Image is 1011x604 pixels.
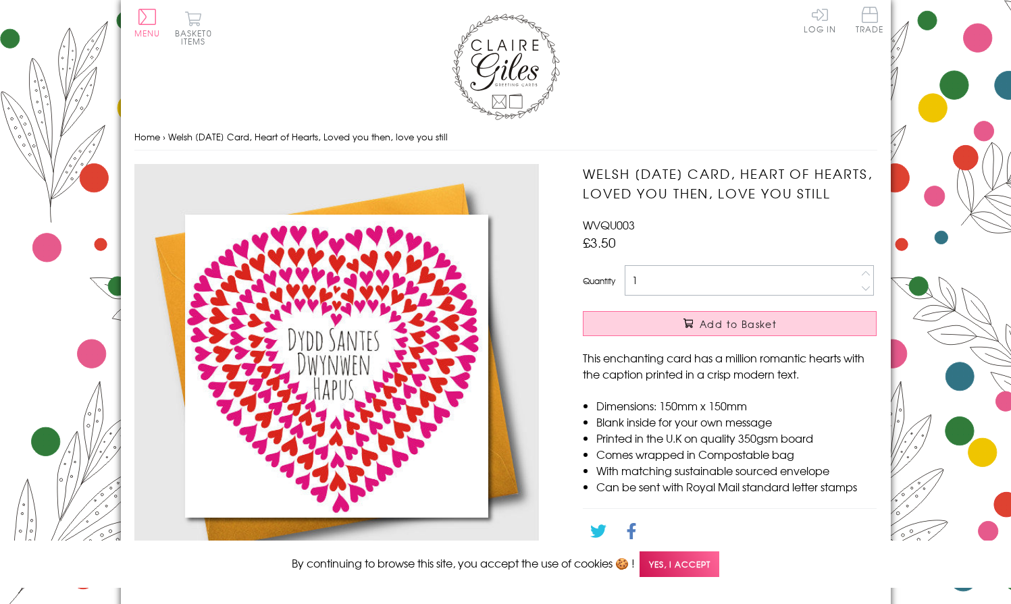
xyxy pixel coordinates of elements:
span: Yes, I accept [640,551,719,578]
span: 0 items [181,27,212,47]
span: Menu [134,27,161,39]
span: Add to Basket [700,317,777,331]
h1: Welsh [DATE] Card, Heart of Hearts, Loved you then, love you still [583,164,877,203]
button: Basket0 items [175,11,212,45]
li: Dimensions: 150mm x 150mm [596,397,877,414]
a: Log In [804,7,836,33]
span: Trade [856,7,884,33]
li: Blank inside for your own message [596,414,877,430]
button: Add to Basket [583,311,877,336]
span: WVQU003 [583,217,635,233]
span: Welsh [DATE] Card, Heart of Hearts, Loved you then, love you still [168,130,448,143]
li: Comes wrapped in Compostable bag [596,446,877,462]
img: Claire Giles Greetings Cards [452,13,560,120]
span: › [163,130,165,143]
img: Welsh Valentine's Day Card, Heart of Hearts, Loved you then, love you still [134,164,540,568]
a: Trade [856,7,884,36]
label: Quantity [583,275,615,287]
li: Printed in the U.K on quality 350gsm board [596,430,877,446]
p: This enchanting card has a million romantic hearts with the caption printed in a crisp modern text. [583,350,877,382]
nav: breadcrumbs [134,123,877,151]
button: Menu [134,9,161,37]
a: Home [134,130,160,143]
li: Can be sent with Royal Mail standard letter stamps [596,478,877,495]
span: £3.50 [583,233,616,252]
li: With matching sustainable sourced envelope [596,462,877,478]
